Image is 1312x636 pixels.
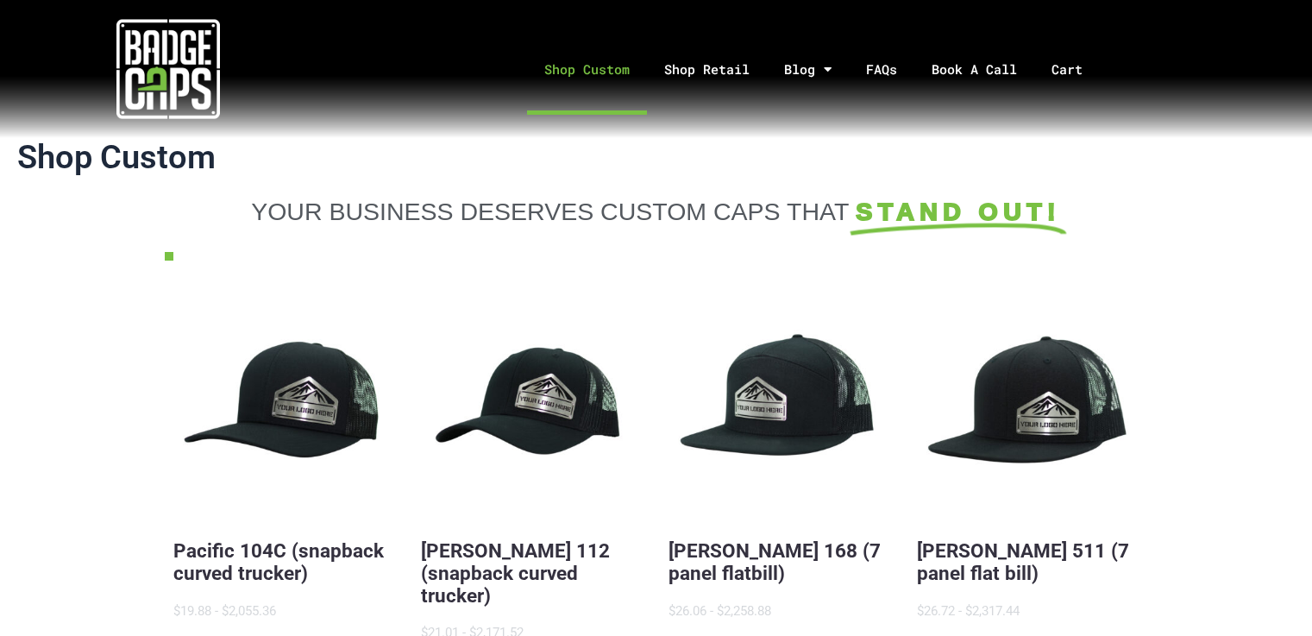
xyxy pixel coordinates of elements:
a: Pacific 104C (snapback curved trucker) [173,539,384,584]
button: BadgeCaps - Pacific 104C [173,296,395,518]
span: $26.72 - $2,317.44 [917,603,1020,619]
a: Shop Custom [527,24,647,115]
button: BadgeCaps - Richardson 168 [669,296,890,518]
a: Shop Retail [647,24,767,115]
nav: Menu [337,24,1312,115]
a: Cart [1034,24,1121,115]
a: YOUR BUSINESS DESERVES CUSTOM CAPS THAT STAND OUT! [173,197,1139,226]
span: YOUR BUSINESS DESERVES CUSTOM CAPS THAT [251,198,849,225]
img: badgecaps white logo with green acccent [116,17,220,121]
button: BadgeCaps - Richardson 511 [917,296,1139,518]
a: [PERSON_NAME] 168 (7 panel flatbill) [669,539,881,584]
span: $19.88 - $2,055.36 [173,603,276,619]
a: Blog [767,24,849,115]
span: $26.06 - $2,258.88 [669,603,771,619]
button: BadgeCaps - Richardson 112 [421,296,643,518]
a: Book A Call [914,24,1034,115]
h1: Shop Custom [17,138,1295,178]
a: [PERSON_NAME] 112 (snapback curved trucker) [421,539,610,607]
a: FAQs [849,24,914,115]
a: [PERSON_NAME] 511 (7 panel flat bill) [917,539,1129,584]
